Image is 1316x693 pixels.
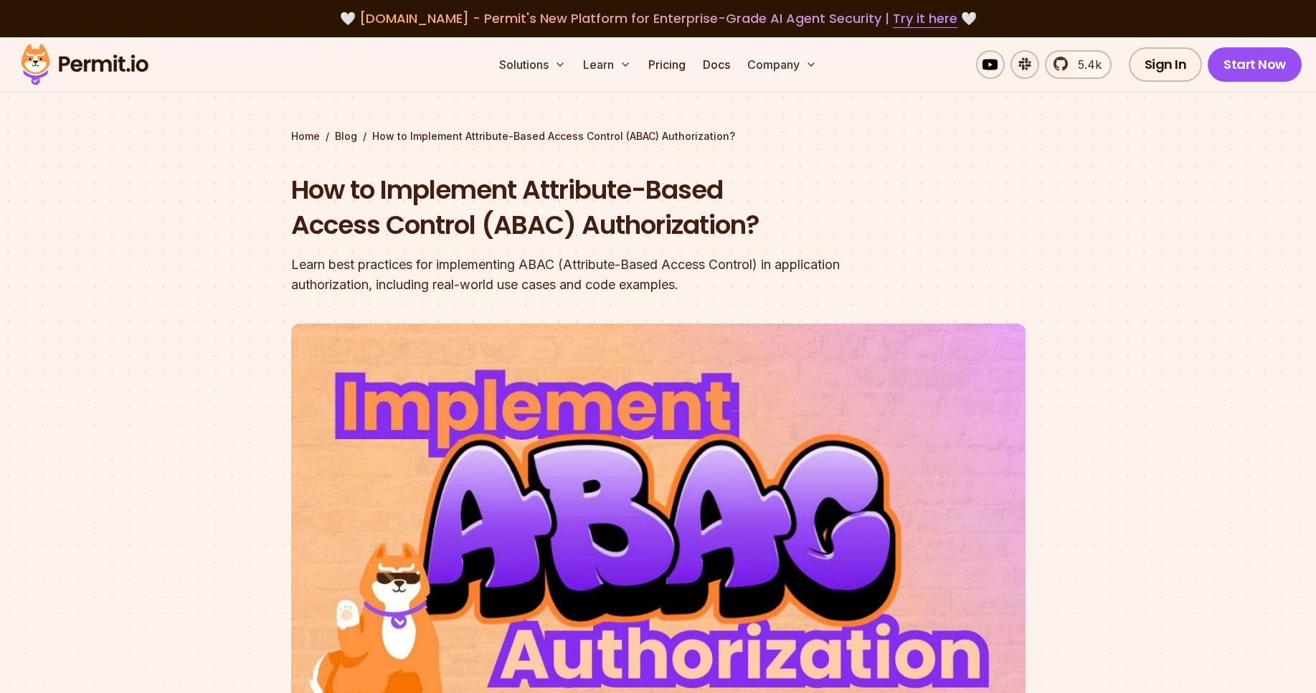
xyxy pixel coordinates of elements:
[291,129,320,143] a: Home
[1129,47,1203,82] a: Sign In
[697,50,736,79] a: Docs
[359,9,957,27] span: [DOMAIN_NAME] - Permit's New Platform for Enterprise-Grade AI Agent Security |
[1069,56,1102,73] span: 5.4k
[493,50,572,79] button: Solutions
[291,129,1026,143] div: / /
[291,172,842,243] h1: How to Implement Attribute-Based Access Control (ABAC) Authorization?
[643,50,691,79] a: Pricing
[34,9,1282,29] div: 🤍 🤍
[742,50,823,79] button: Company
[1208,47,1302,82] a: Start Now
[577,50,637,79] button: Learn
[893,9,957,28] a: Try it here
[291,255,842,295] div: Learn best practices for implementing ABAC (Attribute-Based Access Control) in application author...
[335,129,357,143] a: Blog
[14,40,155,89] img: Permit logo
[1045,50,1112,79] a: 5.4k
